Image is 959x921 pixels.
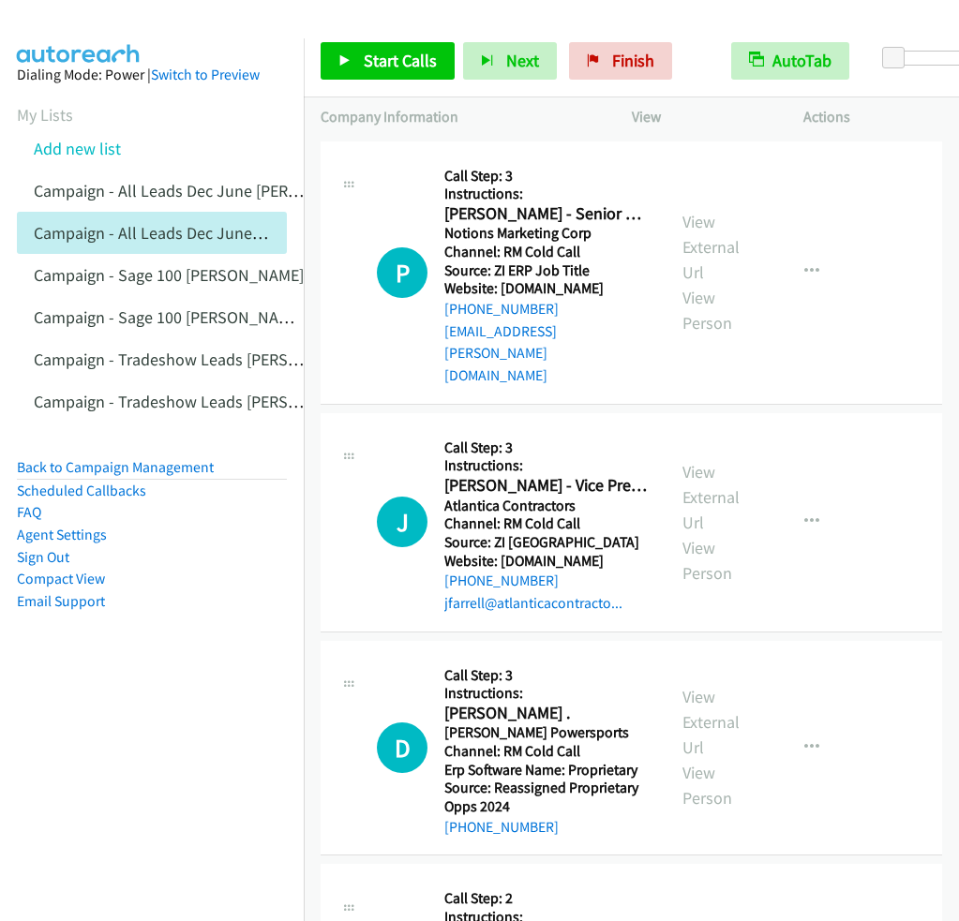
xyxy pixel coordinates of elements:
[444,279,649,298] h5: Website: [DOMAIN_NAME]
[612,50,654,71] span: Finish
[377,247,427,298] h1: P
[444,514,649,533] h5: Channel: RM Cold Call
[34,306,358,328] a: Campaign - Sage 100 [PERSON_NAME] Cloned
[17,503,41,521] a: FAQ
[682,762,732,809] a: View Person
[444,322,557,384] a: [EMAIL_ADDRESS][PERSON_NAME][DOMAIN_NAME]
[321,106,598,128] p: Company Information
[731,42,849,80] button: AutoTab
[34,391,419,412] a: Campaign - Tradeshow Leads [PERSON_NAME] Cloned
[444,243,649,261] h5: Channel: RM Cold Call
[444,703,649,724] h2: [PERSON_NAME] .
[569,42,672,80] a: Finish
[34,222,428,244] a: Campaign - All Leads Dec June [PERSON_NAME] Cloned
[682,537,732,584] a: View Person
[444,572,559,589] a: [PHONE_NUMBER]
[444,167,649,186] h5: Call Step: 3
[17,592,105,610] a: Email Support
[17,104,73,126] a: My Lists
[444,779,649,815] h5: Source: Reassigned Proprietary Opps 2024
[444,261,649,280] h5: Source: ZI ERP Job Title
[682,461,740,533] a: View External Url
[444,723,649,742] h5: [PERSON_NAME] Powersports
[444,742,649,761] h5: Channel: RM Cold Call
[17,548,69,566] a: Sign Out
[17,570,105,587] a: Compact View
[444,666,649,685] h5: Call Step: 3
[444,456,649,475] h5: Instructions:
[444,818,559,836] a: [PHONE_NUMBER]
[682,686,740,758] a: View External Url
[463,42,557,80] button: Next
[17,482,146,499] a: Scheduled Callbacks
[444,475,649,497] h2: [PERSON_NAME] - Vice President, Finance
[444,203,649,225] h2: [PERSON_NAME] - Senior Business Applications Programmer Analyst
[17,458,214,476] a: Back to Campaign Management
[34,180,374,201] a: Campaign - All Leads Dec June [PERSON_NAME]
[377,247,427,298] div: The call is yet to be attempted
[444,684,649,703] h5: Instructions:
[377,497,427,547] div: The call is yet to be attempted
[321,42,455,80] a: Start Calls
[444,497,649,515] h5: Atlantica Contractors
[632,106,771,128] p: View
[444,438,649,457] h5: Call Step: 3
[444,761,649,780] h5: Erp Software Name: Proprietary
[377,722,427,773] h1: D
[34,264,304,286] a: Campaign - Sage 100 [PERSON_NAME]
[803,106,942,128] p: Actions
[377,722,427,773] div: The call is yet to be attempted
[17,64,287,86] div: Dialing Mode: Power |
[444,533,649,552] h5: Source: ZI [GEOGRAPHIC_DATA]
[682,287,732,334] a: View Person
[444,594,622,612] a: jfarrell@atlanticacontracto...
[151,66,260,83] a: Switch to Preview
[444,224,649,243] h5: Notions Marketing Corp
[682,211,740,283] a: View External Url
[444,300,559,318] a: [PHONE_NUMBER]
[444,889,649,908] h5: Call Step: 2
[377,497,427,547] h1: J
[444,552,649,571] h5: Website: [DOMAIN_NAME]
[364,50,437,71] span: Start Calls
[444,185,649,203] h5: Instructions:
[17,526,107,543] a: Agent Settings
[34,349,365,370] a: Campaign - Tradeshow Leads [PERSON_NAME]
[506,50,539,71] span: Next
[34,138,121,159] a: Add new list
